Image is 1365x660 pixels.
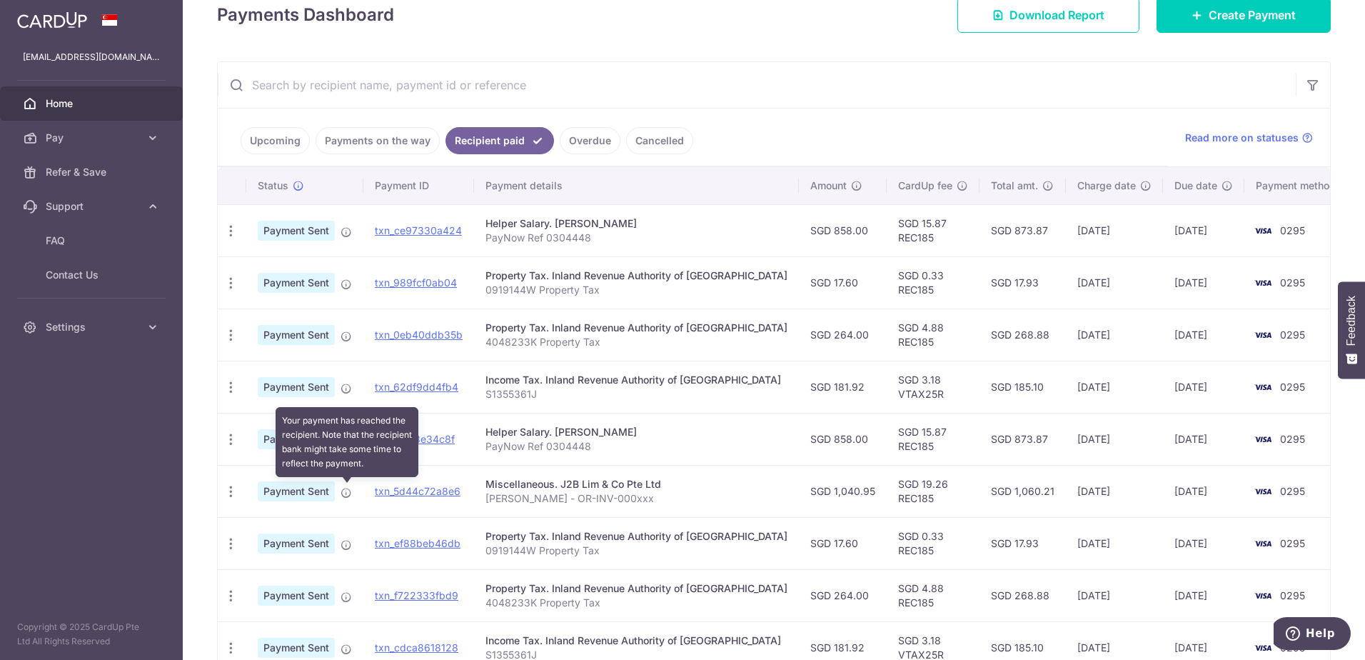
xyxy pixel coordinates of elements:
td: [DATE] [1163,413,1244,465]
p: 0919144W Property Tax [485,544,787,558]
div: Property Tax. Inland Revenue Authority of [GEOGRAPHIC_DATA] [485,321,787,335]
td: SGD 17.60 [799,256,887,309]
div: Income Tax. Inland Revenue Authority of [GEOGRAPHIC_DATA] [485,373,787,387]
th: Payment ID [363,167,474,204]
p: S1355361J [485,387,787,401]
span: 0295 [1280,224,1305,236]
td: SGD 268.88 [979,309,1066,361]
td: [DATE] [1066,569,1163,621]
td: [DATE] [1066,517,1163,569]
a: Upcoming [241,127,310,154]
img: Bank Card [1249,483,1277,500]
span: Payment Sent [258,221,335,241]
p: [EMAIL_ADDRESS][DOMAIN_NAME] [23,50,160,64]
td: SGD 1,040.95 [799,465,887,517]
img: Bank Card [1249,639,1277,656]
span: Settings [46,320,140,334]
span: Amount [810,179,847,193]
td: [DATE] [1163,256,1244,309]
span: 0295 [1280,381,1305,393]
a: txn_0eb40ddb35b [375,329,463,341]
td: [DATE] [1163,309,1244,361]
span: Home [46,96,140,111]
a: txn_62df9dd4fb4 [375,381,458,393]
td: [DATE] [1066,361,1163,413]
td: SGD 185.10 [979,361,1066,413]
div: Property Tax. Inland Revenue Authority of [GEOGRAPHIC_DATA] [485,269,787,283]
span: Total amt. [991,179,1038,193]
img: Bank Card [1249,587,1277,604]
img: Bank Card [1249,431,1277,448]
span: Read more on statuses [1185,131,1299,145]
img: Bank Card [1249,535,1277,552]
span: 0295 [1280,485,1305,497]
img: Bank Card [1249,326,1277,344]
td: SGD 264.00 [799,569,887,621]
span: 0295 [1280,276,1305,289]
div: Property Tax. Inland Revenue Authority of [GEOGRAPHIC_DATA] [485,581,787,596]
span: Payment Sent [258,534,335,554]
img: Bank Card [1249,274,1277,291]
span: Feedback [1345,296,1358,346]
span: Contact Us [46,268,140,282]
td: SGD 858.00 [799,413,887,465]
span: Status [258,179,288,193]
div: Property Tax. Inland Revenue Authority of [GEOGRAPHIC_DATA] [485,529,787,544]
span: 0295 [1280,329,1305,341]
img: CardUp [17,11,87,29]
span: Payment Sent [258,429,335,449]
span: Charge date [1077,179,1136,193]
span: Payment Sent [258,273,335,293]
td: SGD 3.18 VTAX25R [887,361,979,413]
td: [DATE] [1163,569,1244,621]
a: txn_f722333fbd9 [375,589,458,601]
div: Income Tax. Inland Revenue Authority of [GEOGRAPHIC_DATA] [485,634,787,648]
img: Bank Card [1249,222,1277,239]
th: Payment method [1244,167,1353,204]
span: Download Report [1009,6,1104,24]
button: Feedback - Show survey [1338,281,1365,379]
p: [PERSON_NAME] - OR-INV-000xxx [485,491,787,506]
span: Payment Sent [258,481,335,501]
span: 0295 [1280,433,1305,445]
span: Support [46,199,140,214]
td: [DATE] [1163,204,1244,256]
h4: Payments Dashboard [217,2,394,28]
td: SGD 17.93 [979,256,1066,309]
td: SGD 873.87 [979,413,1066,465]
span: 0295 [1280,589,1305,601]
td: [DATE] [1163,361,1244,413]
span: Payment Sent [258,377,335,397]
span: FAQ [46,234,140,248]
th: Payment details [474,167,799,204]
td: SGD 858.00 [799,204,887,256]
td: SGD 1,060.21 [979,465,1066,517]
p: PayNow Ref 0304448 [485,439,787,454]
td: SGD 873.87 [979,204,1066,256]
td: [DATE] [1163,465,1244,517]
td: SGD 4.88 REC185 [887,309,979,361]
td: [DATE] [1066,413,1163,465]
span: Payment Sent [258,325,335,345]
span: Payment Sent [258,586,335,606]
td: SGD 17.93 [979,517,1066,569]
td: SGD 17.60 [799,517,887,569]
a: Cancelled [626,127,693,154]
span: Create Payment [1209,6,1296,24]
a: txn_ce97330a424 [375,224,462,236]
p: 0919144W Property Tax [485,283,787,297]
a: Payments on the way [316,127,440,154]
input: Search by recipient name, payment id or reference [218,62,1296,108]
div: Helper Salary. [PERSON_NAME] [485,425,787,439]
td: [DATE] [1163,517,1244,569]
a: txn_ef88beb46db [375,537,460,549]
td: SGD 0.33 REC185 [887,517,979,569]
td: SGD 4.88 REC185 [887,569,979,621]
p: PayNow Ref 0304448 [485,231,787,245]
span: 0295 [1280,537,1305,549]
img: Bank Card [1249,379,1277,396]
a: Overdue [560,127,620,154]
td: SGD 0.33 REC185 [887,256,979,309]
td: [DATE] [1066,204,1163,256]
span: Payment Sent [258,638,335,658]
